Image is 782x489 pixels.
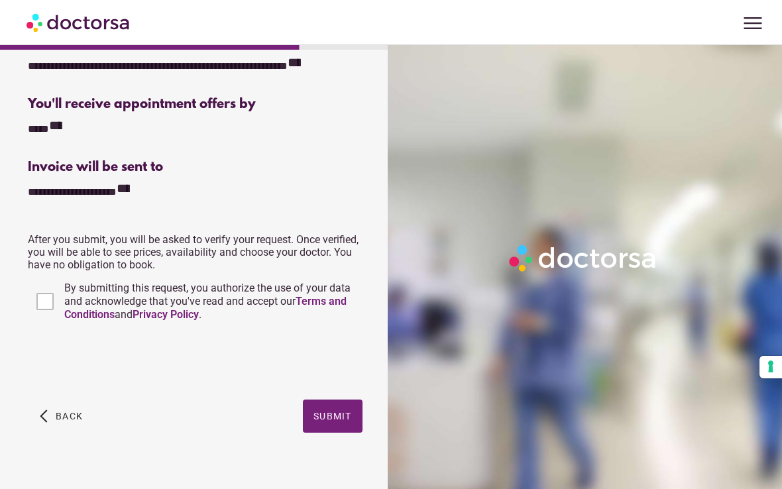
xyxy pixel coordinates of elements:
a: Privacy Policy [133,308,199,321]
button: arrow_back_ios Back [34,400,88,433]
span: Submit [313,411,352,421]
span: menu [740,11,765,36]
img: Doctorsa.com [27,7,131,37]
button: Submit [303,400,363,433]
div: You'll receive appointment offers by [28,97,362,112]
a: Terms and Conditions [64,295,347,321]
span: Back [56,411,83,421]
img: Logo-Doctorsa-trans-White-partial-flat.png [505,241,661,276]
iframe: reCAPTCHA [28,335,229,386]
p: After you submit, you will be asked to verify your request. Once verified, you will be able to se... [28,233,362,271]
button: Your consent preferences for tracking technologies [759,356,782,378]
div: Invoice will be sent to [28,160,362,175]
span: By submitting this request, you authorize the use of your data and acknowledge that you've read a... [64,282,351,321]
